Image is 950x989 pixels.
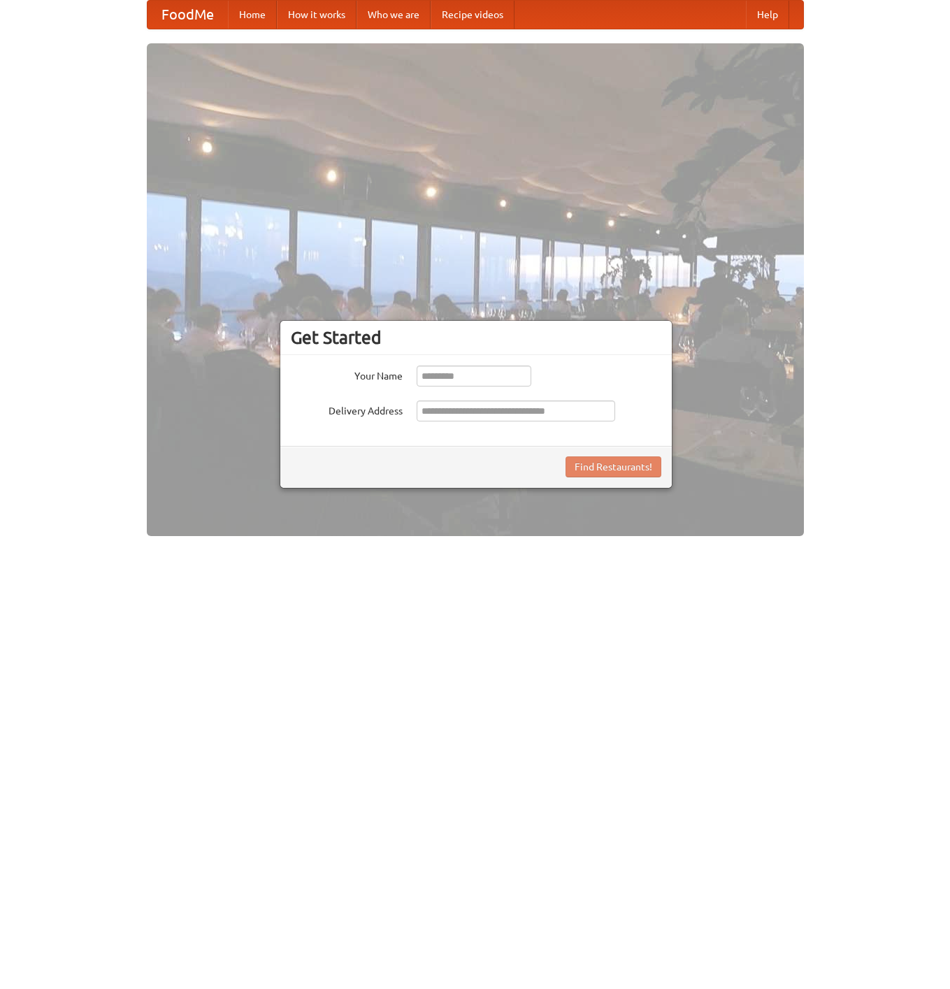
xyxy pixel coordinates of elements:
[147,1,228,29] a: FoodMe
[746,1,789,29] a: Help
[431,1,514,29] a: Recipe videos
[357,1,431,29] a: Who we are
[291,366,403,383] label: Your Name
[291,327,661,348] h3: Get Started
[566,456,661,477] button: Find Restaurants!
[228,1,277,29] a: Home
[291,400,403,418] label: Delivery Address
[277,1,357,29] a: How it works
